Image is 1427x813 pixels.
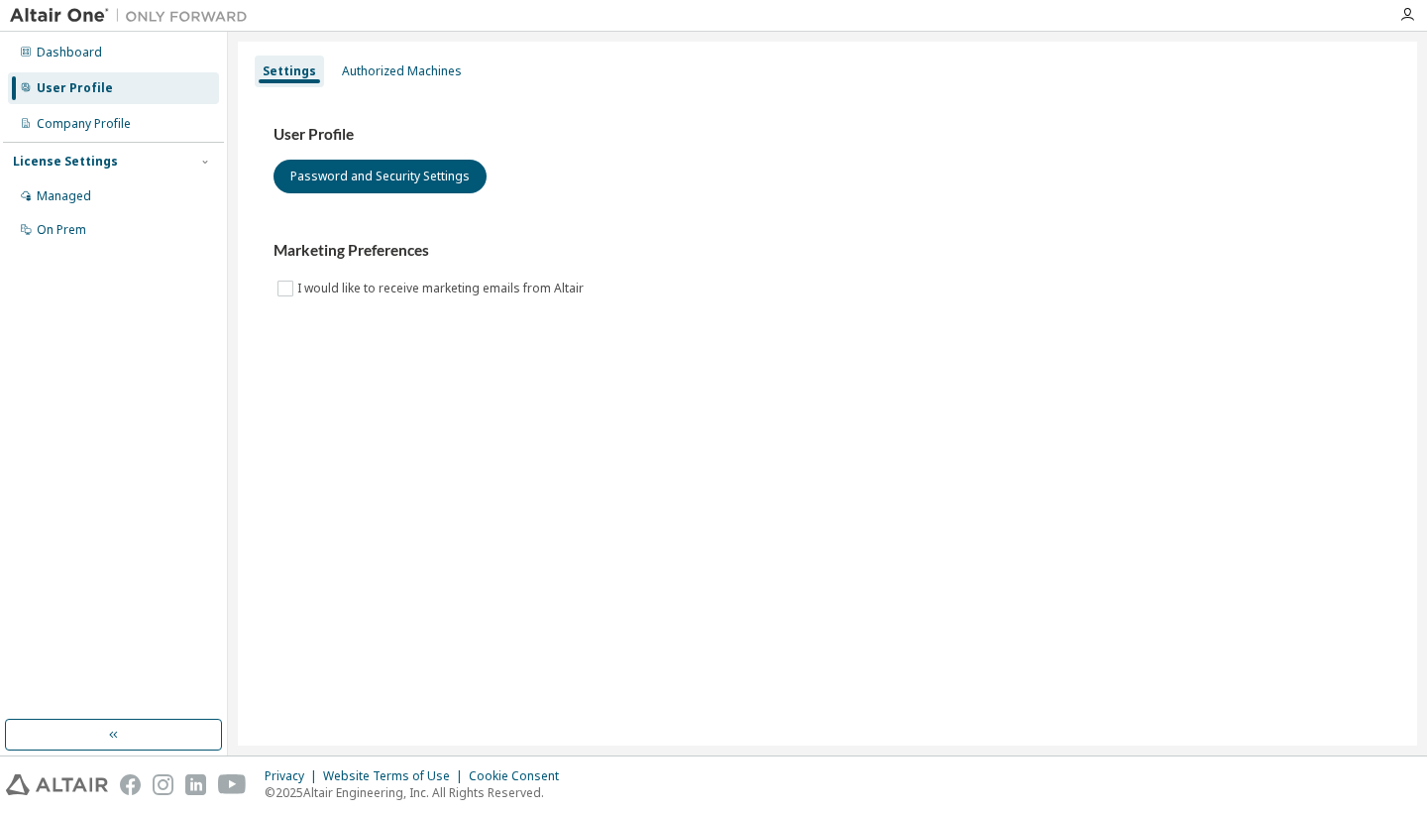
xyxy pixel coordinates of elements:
[323,768,469,784] div: Website Terms of Use
[274,241,1381,261] h3: Marketing Preferences
[263,63,316,79] div: Settings
[218,774,247,795] img: youtube.svg
[185,774,206,795] img: linkedin.svg
[120,774,141,795] img: facebook.svg
[37,116,131,132] div: Company Profile
[37,80,113,96] div: User Profile
[37,188,91,204] div: Managed
[153,774,173,795] img: instagram.svg
[10,6,258,26] img: Altair One
[265,768,323,784] div: Privacy
[6,774,108,795] img: altair_logo.svg
[469,768,571,784] div: Cookie Consent
[13,154,118,170] div: License Settings
[37,222,86,238] div: On Prem
[265,784,571,801] p: © 2025 Altair Engineering, Inc. All Rights Reserved.
[274,160,487,193] button: Password and Security Settings
[37,45,102,60] div: Dashboard
[342,63,462,79] div: Authorized Machines
[274,125,1381,145] h3: User Profile
[297,277,588,300] label: I would like to receive marketing emails from Altair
